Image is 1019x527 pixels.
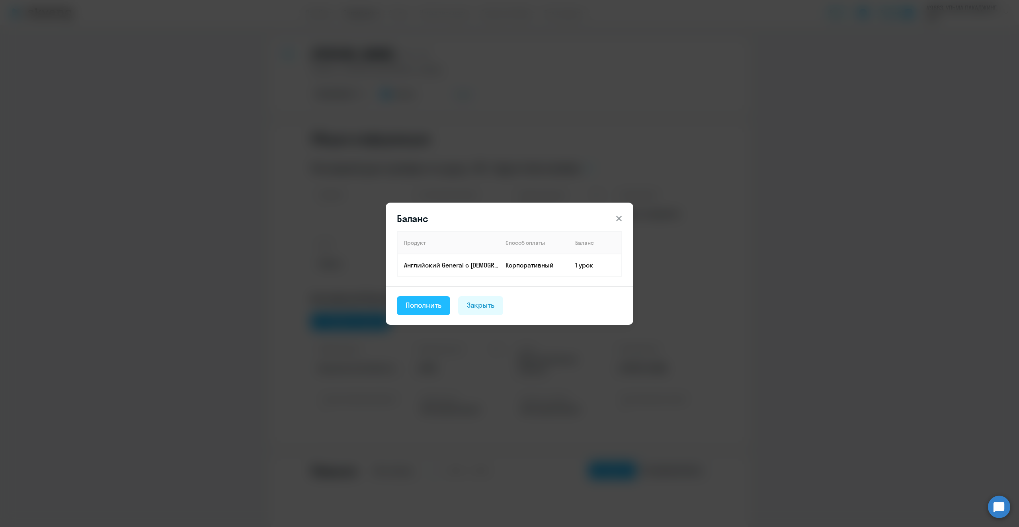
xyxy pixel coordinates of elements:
td: Корпоративный [499,254,569,276]
div: Пополнить [406,300,441,310]
th: Баланс [569,232,622,254]
p: Английский General с [DEMOGRAPHIC_DATA] преподавателем [404,261,499,269]
th: Способ оплаты [499,232,569,254]
th: Продукт [397,232,499,254]
button: Пополнить [397,296,450,315]
button: Закрыть [458,296,504,315]
td: 1 урок [569,254,622,276]
header: Баланс [386,212,633,225]
div: Закрыть [467,300,495,310]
